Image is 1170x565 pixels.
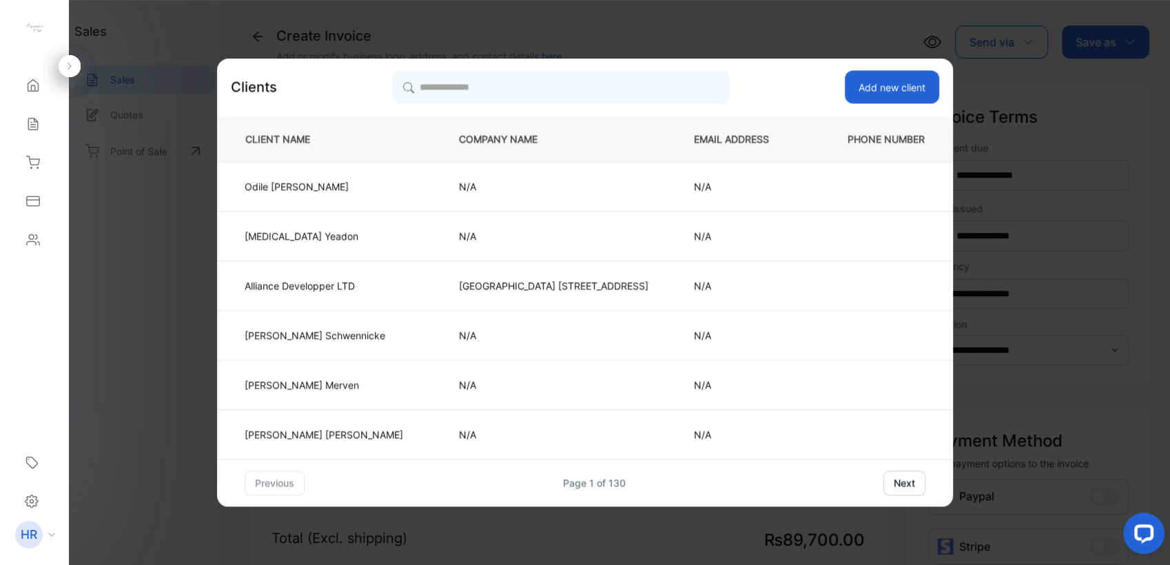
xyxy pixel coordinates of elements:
[845,70,939,103] button: Add new client
[694,132,791,147] p: EMAIL ADDRESS
[694,328,791,342] p: N/A
[245,179,403,194] p: Odile [PERSON_NAME]
[459,229,648,243] p: N/A
[459,278,648,293] p: [GEOGRAPHIC_DATA] [STREET_ADDRESS]
[24,18,45,39] img: logo
[694,378,791,392] p: N/A
[694,278,791,293] p: N/A
[459,427,648,442] p: N/A
[245,278,403,293] p: Alliance Developper LTD
[837,132,930,147] p: PHONE NUMBER
[459,132,648,147] p: COMPANY NAME
[231,76,277,97] p: Clients
[245,229,403,243] p: [MEDICAL_DATA] Yeadon
[459,328,648,342] p: N/A
[459,378,648,392] p: N/A
[245,427,403,442] p: [PERSON_NAME] [PERSON_NAME]
[245,378,403,392] p: [PERSON_NAME] Merven
[694,229,791,243] p: N/A
[694,179,791,194] p: N/A
[883,471,925,495] button: next
[21,526,37,544] p: HR
[240,132,413,147] p: CLIENT NAME
[563,475,626,490] div: Page 1 of 130
[245,328,403,342] p: [PERSON_NAME] Schwennicke
[245,471,305,495] button: previous
[459,179,648,194] p: N/A
[694,427,791,442] p: N/A
[1112,507,1170,565] iframe: LiveChat chat widget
